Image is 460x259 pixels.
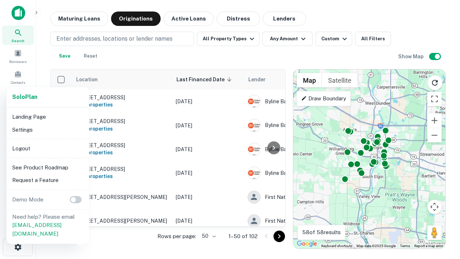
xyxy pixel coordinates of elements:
strong: Solo Plan [12,94,37,100]
li: Landing Page [9,110,86,123]
p: Need help? Please email [12,213,83,238]
li: Request a Feature [9,174,86,187]
li: Settings [9,123,86,136]
iframe: Chat Widget [424,201,460,236]
a: SoloPlan [12,93,37,101]
li: See Product Roadmap [9,161,86,174]
a: [EMAIL_ADDRESS][DOMAIN_NAME] [12,222,61,237]
p: Demo Mode [9,195,46,204]
li: Logout [9,142,86,155]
